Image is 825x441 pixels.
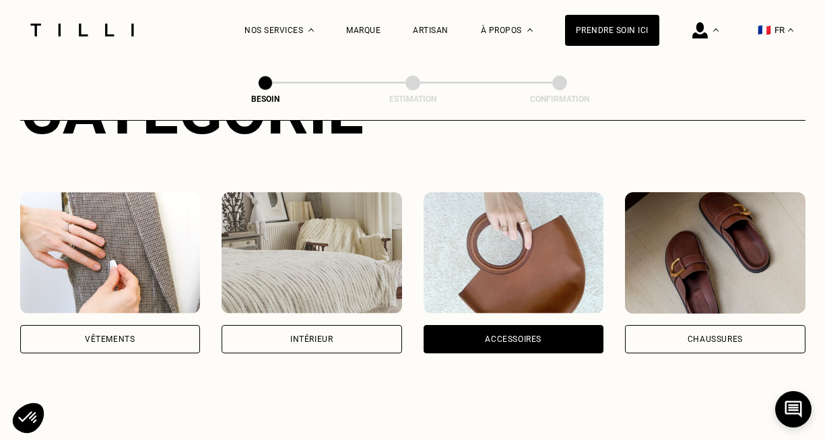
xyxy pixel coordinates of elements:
div: Intérieur [290,335,333,343]
img: Menu déroulant à propos [527,28,533,32]
div: Confirmation [492,94,627,104]
img: Intérieur [222,192,402,314]
a: Artisan [413,26,449,35]
div: Vêtements [85,335,135,343]
div: Estimation [345,94,480,104]
img: Accessoires [424,192,604,314]
div: Besoin [198,94,333,104]
img: Chaussures [625,192,805,314]
img: Logo du service de couturière Tilli [26,24,139,36]
a: Marque [346,26,381,35]
img: Menu déroulant [713,28,719,32]
img: Menu déroulant [308,28,314,32]
div: Chaussures [688,335,743,343]
span: 🇫🇷 [758,24,771,36]
img: icône connexion [692,22,708,38]
div: Accessoires [485,335,541,343]
a: Prendre soin ici [565,15,659,46]
img: Vêtements [20,192,201,314]
img: menu déroulant [788,28,793,32]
